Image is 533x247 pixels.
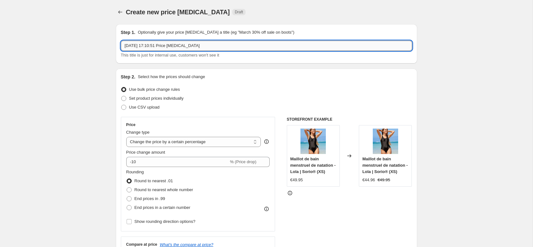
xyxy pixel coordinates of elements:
[160,242,214,247] button: What's the compare at price?
[116,8,125,17] button: Price change jobs
[121,74,135,80] h2: Step 2.
[129,105,160,110] span: Use CSV upload
[126,157,229,167] input: -15
[121,41,412,51] input: 30% off holiday sale
[126,170,144,174] span: Rounding
[362,157,408,174] span: Maillot de bain menstruel de natation - Lola | Sorio® (XS)
[138,74,205,80] p: Select how the prices should change
[135,205,190,210] span: End prices in a certain number
[138,29,294,36] p: Optionally give your price [MEDICAL_DATA] a title (eg "March 30% off sale on boots")
[263,138,270,145] div: help
[235,10,243,15] span: Draft
[129,87,180,92] span: Use bulk price change rules
[378,177,390,182] span: €49.95
[300,129,326,154] img: lola-maillot-menstruel-natation-plage-femme_80x.webp
[126,130,150,135] span: Change type
[290,157,336,174] span: Maillot de bain menstruel de natation - Lola | Sorio® (XS)
[135,196,165,201] span: End prices in .99
[287,117,412,122] h6: STOREFRONT EXAMPLE
[129,96,184,101] span: Set product prices individually
[126,150,165,155] span: Price change amount
[126,122,135,127] h3: Price
[121,29,135,36] h2: Step 1.
[126,242,157,247] h3: Compare at price
[290,177,303,182] span: €49.95
[373,129,398,154] img: lola-maillot-menstruel-natation-plage-femme_80x.webp
[121,53,219,57] span: This title is just for internal use, customers won't see it
[135,187,193,192] span: Round to nearest whole number
[135,178,173,183] span: Round to nearest .01
[126,9,230,16] span: Create new price [MEDICAL_DATA]
[230,159,256,164] span: % (Price drop)
[362,177,375,182] span: €44.96
[135,219,195,224] span: Show rounding direction options?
